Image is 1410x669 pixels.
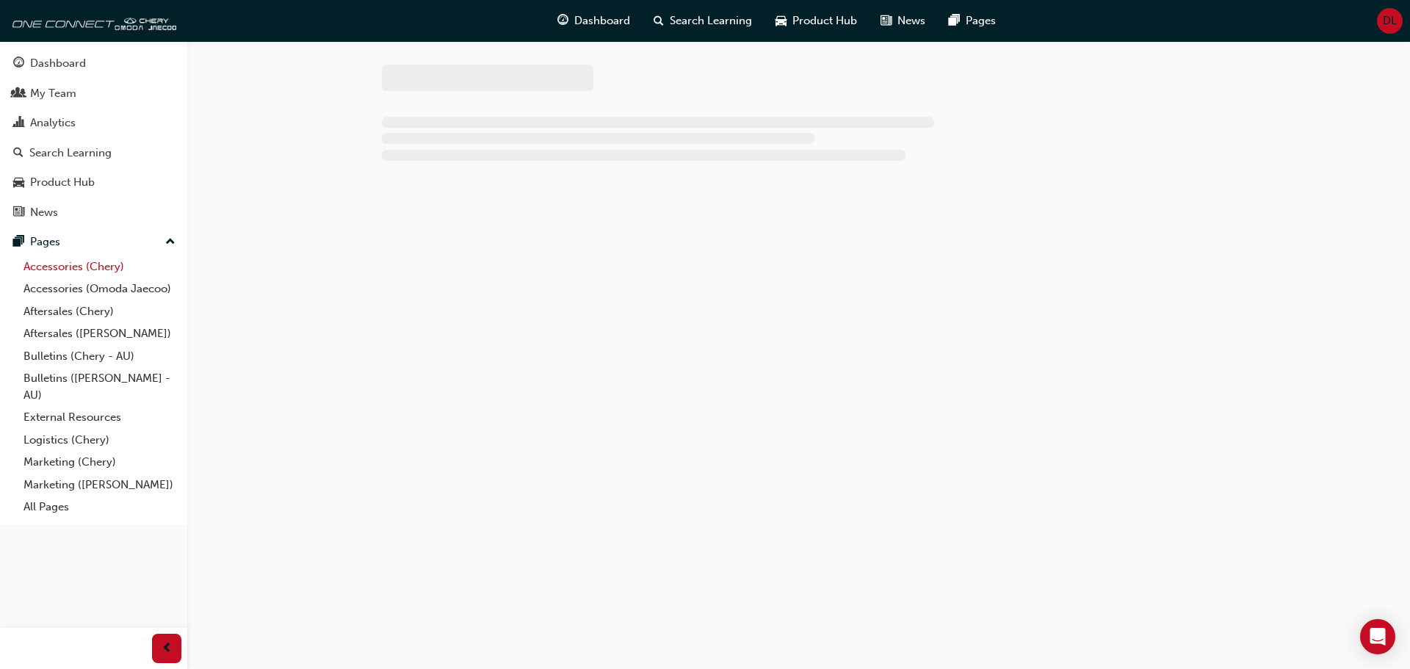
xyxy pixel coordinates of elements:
[13,87,24,101] span: people-icon
[18,278,181,300] a: Accessories (Omoda Jaecoo)
[6,199,181,226] a: News
[18,300,181,323] a: Aftersales (Chery)
[557,12,568,30] span: guage-icon
[6,80,181,107] a: My Team
[6,50,181,77] a: Dashboard
[29,145,112,162] div: Search Learning
[165,233,176,252] span: up-icon
[13,176,24,189] span: car-icon
[6,140,181,167] a: Search Learning
[881,12,892,30] span: news-icon
[654,12,664,30] span: search-icon
[642,6,764,36] a: search-iconSearch Learning
[30,115,76,131] div: Analytics
[18,406,181,429] a: External Resources
[897,12,925,29] span: News
[574,12,630,29] span: Dashboard
[13,236,24,249] span: pages-icon
[764,6,869,36] a: car-iconProduct Hub
[18,496,181,518] a: All Pages
[18,474,181,496] a: Marketing ([PERSON_NAME])
[13,206,24,220] span: news-icon
[13,57,24,70] span: guage-icon
[7,6,176,35] img: oneconnect
[775,12,787,30] span: car-icon
[949,12,960,30] span: pages-icon
[30,85,76,102] div: My Team
[937,6,1008,36] a: pages-iconPages
[6,109,181,137] a: Analytics
[18,256,181,278] a: Accessories (Chery)
[792,12,857,29] span: Product Hub
[869,6,937,36] a: news-iconNews
[30,174,95,191] div: Product Hub
[546,6,642,36] a: guage-iconDashboard
[13,147,23,160] span: search-icon
[966,12,996,29] span: Pages
[18,429,181,452] a: Logistics (Chery)
[18,367,181,406] a: Bulletins ([PERSON_NAME] - AU)
[1377,8,1403,34] button: DL
[1360,619,1395,654] div: Open Intercom Messenger
[1383,12,1397,29] span: DL
[30,234,60,250] div: Pages
[18,345,181,368] a: Bulletins (Chery - AU)
[670,12,752,29] span: Search Learning
[18,322,181,345] a: Aftersales ([PERSON_NAME])
[6,169,181,196] a: Product Hub
[6,47,181,228] button: DashboardMy TeamAnalyticsSearch LearningProduct HubNews
[18,451,181,474] a: Marketing (Chery)
[30,204,58,221] div: News
[6,228,181,256] button: Pages
[162,640,173,658] span: prev-icon
[30,55,86,72] div: Dashboard
[13,117,24,130] span: chart-icon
